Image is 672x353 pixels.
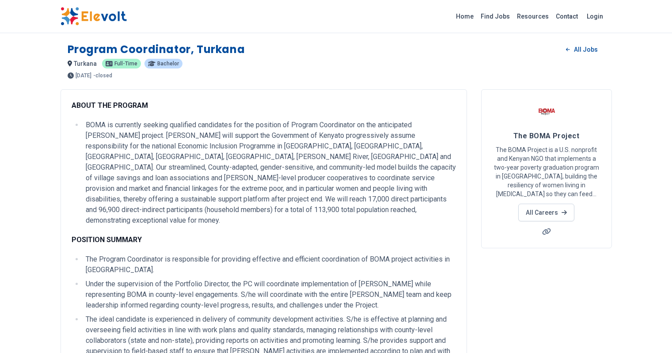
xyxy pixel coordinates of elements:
[535,100,558,122] img: The BOMA Project
[114,61,137,66] span: Full-time
[83,254,456,275] li: The Program Coordinator is responsible for providing effective and efficient coordination of BOMA...
[68,42,245,57] h1: Program Coordinator, Turkana
[72,235,142,244] strong: POSITION SUMMARY
[72,101,148,110] strong: ABOUT THE PROGRAM
[157,61,179,66] span: Bachelor
[83,279,456,311] li: Under the supervision of the Portfolio Director, the PC will coordinate implementation of [PERSON...
[83,120,456,226] li: BOMA is currently seeking qualified candidates for the position of Program Coordinator on the ant...
[559,43,604,56] a: All Jobs
[513,9,552,23] a: Resources
[452,9,477,23] a: Home
[477,9,513,23] a: Find Jobs
[513,132,579,140] span: The BOMA Project
[518,204,574,221] a: All Careers
[581,8,608,25] a: Login
[552,9,581,23] a: Contact
[492,145,601,198] p: The BOMA Project is a U.S. nonprofit and Kenyan NGO that implements a two-year poverty graduation...
[61,7,127,26] img: Elevolt
[76,73,91,78] span: [DATE]
[74,60,97,67] span: turkana
[93,73,112,78] p: - closed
